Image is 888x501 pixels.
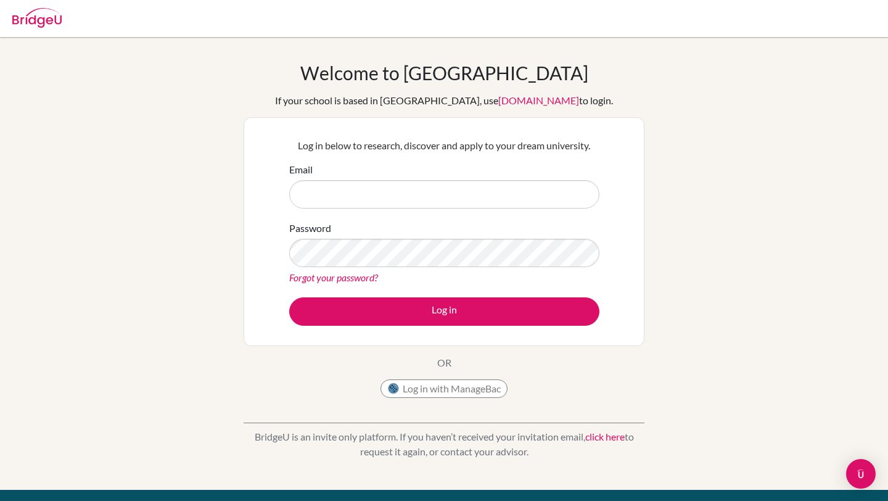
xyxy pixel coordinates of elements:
[244,429,644,459] p: BridgeU is an invite only platform. If you haven’t received your invitation email, to request it ...
[300,62,588,84] h1: Welcome to [GEOGRAPHIC_DATA]
[12,8,62,28] img: Bridge-U
[437,355,451,370] p: OR
[289,221,331,236] label: Password
[289,271,378,283] a: Forgot your password?
[498,94,579,106] a: [DOMAIN_NAME]
[846,459,876,489] div: Open Intercom Messenger
[289,162,313,177] label: Email
[289,297,599,326] button: Log in
[585,431,625,442] a: click here
[289,138,599,153] p: Log in below to research, discover and apply to your dream university.
[380,379,508,398] button: Log in with ManageBac
[275,93,613,108] div: If your school is based in [GEOGRAPHIC_DATA], use to login.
